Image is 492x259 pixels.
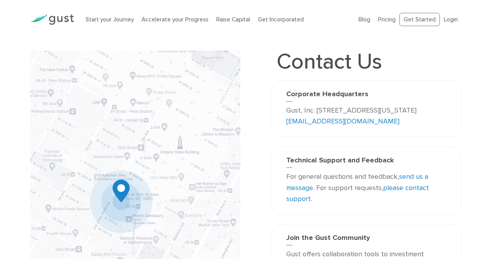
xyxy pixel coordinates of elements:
[399,13,440,26] a: Get Started
[271,51,388,72] h1: Contact Us
[286,234,446,245] h3: Join the Gust Community
[286,171,446,205] p: For general questions and feedback, . For support requests, .
[142,16,208,23] a: Accelerate your Progress
[286,156,446,168] h3: Technical Support and Feedback
[286,105,446,128] p: Gust, Inc. [STREET_ADDRESS][US_STATE]
[378,16,396,23] a: Pricing
[216,16,250,23] a: Raise Capital
[30,14,74,25] img: Gust Logo
[258,16,304,23] a: Get Incorporated
[444,16,458,23] a: Login
[286,90,446,102] h3: Corporate Headquarters
[359,16,370,23] a: Blog
[286,173,428,192] a: send us a message
[86,16,134,23] a: Start your Journey
[286,117,399,125] a: [EMAIL_ADDRESS][DOMAIN_NAME]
